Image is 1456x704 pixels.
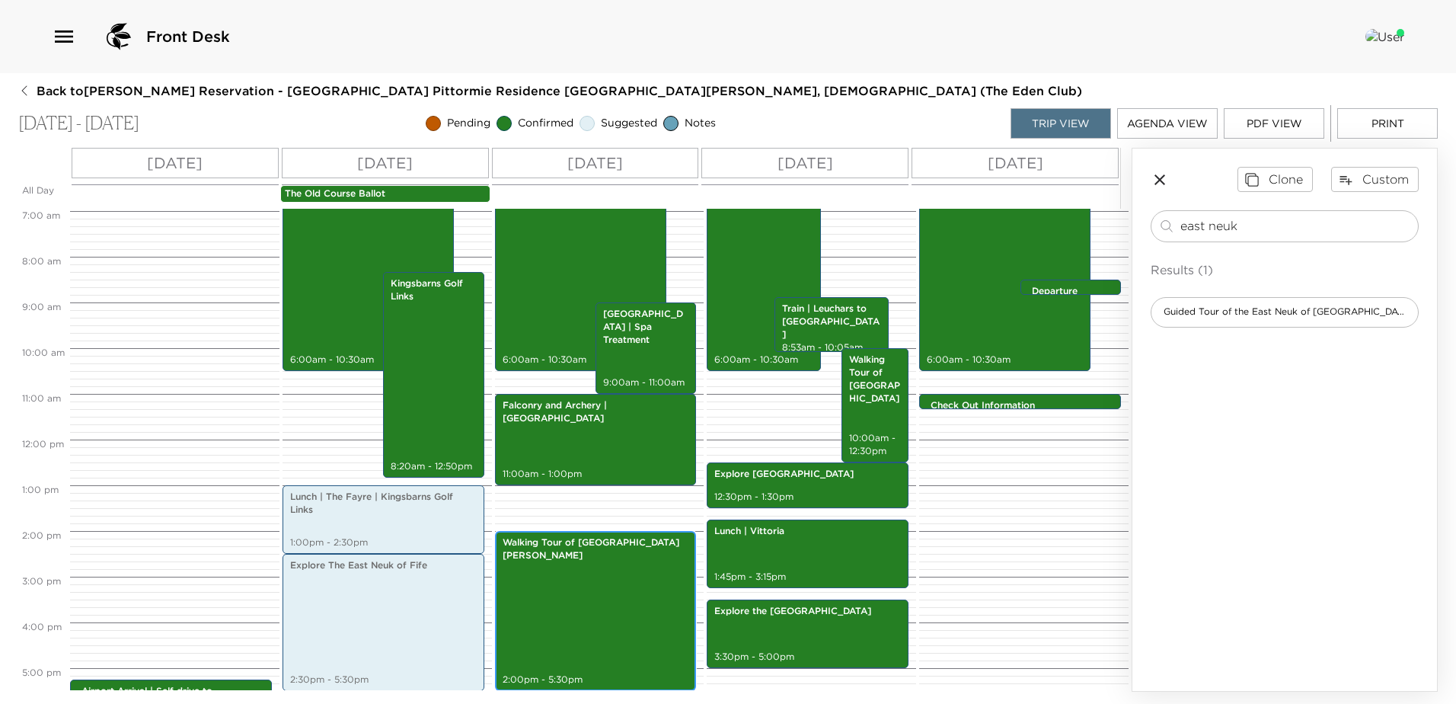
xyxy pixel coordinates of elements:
[988,152,1043,174] p: [DATE]
[714,354,813,366] p: 6:00am - 10:30am
[1180,217,1412,235] input: Search for activities
[714,468,901,481] p: Explore [GEOGRAPHIC_DATA]
[290,536,477,549] p: 1:00pm - 2:30pm
[849,354,901,405] p: Walking Tour of [GEOGRAPHIC_DATA]
[1020,280,1121,295] div: Departure
[912,148,1119,178] button: [DATE]
[492,148,699,178] button: [DATE]
[1337,108,1438,139] button: Print
[707,165,821,371] div: Breakfast | [GEOGRAPHIC_DATA]6:00am - 10:30am
[383,272,484,478] div: Kingsbarns Golf Links8:20am - 12:50pm
[282,148,489,178] button: [DATE]
[18,484,62,495] span: 1:00 PM
[391,460,476,473] p: 8:20am - 12:50pm
[290,559,477,572] p: Explore The East Neuk of Fife
[391,277,476,303] p: Kingsbarns Golf Links
[714,491,901,504] p: 12:30pm - 1:30pm
[1224,108,1324,139] button: PDF View
[290,491,477,517] p: Lunch | The Fayre | Kingsbarns Golf Links
[18,438,68,450] span: 12:00 PM
[927,354,1083,366] p: 6:00am - 10:30am
[283,485,484,554] div: Lunch | The Fayre | Kingsbarns Golf Links1:00pm - 2:30pm
[283,554,484,691] div: Explore The East Neuk of Fife2:30pm - 5:30pm
[714,571,901,584] p: 1:45pm - 3:15pm
[714,651,901,664] p: 3:30pm - 5:00pm
[290,674,477,686] p: 2:30pm - 5:30pm
[777,152,833,174] p: [DATE]
[1117,108,1218,139] button: Agenda View
[931,399,1117,412] p: Check Out Information
[18,210,64,221] span: 7:00 AM
[285,187,486,200] p: The Old Course Ballot
[495,394,697,485] div: Falconry and Archery | [GEOGRAPHIC_DATA]11:00am - 1:00pm
[18,392,65,404] span: 11:00 AM
[18,347,69,358] span: 10:00 AM
[503,536,689,562] p: Walking Tour of [GEOGRAPHIC_DATA][PERSON_NAME]
[1365,29,1404,44] img: User
[774,297,889,352] div: Train | Leuchars to [GEOGRAPHIC_DATA]8:53am - 10:05am
[1151,261,1419,279] p: Results (1)
[70,680,272,695] div: Airport Arrival | Self drive to [GEOGRAPHIC_DATA]
[503,468,689,481] p: 11:00am - 1:00pm
[595,302,696,394] div: [GEOGRAPHIC_DATA] | Spa Treatment9:00am - 11:00am
[849,432,901,458] p: 10:00am - 12:30pm
[1237,167,1313,191] button: Clone
[1032,285,1117,298] p: Departure
[495,531,697,691] div: Walking Tour of [GEOGRAPHIC_DATA][PERSON_NAME]2:00pm - 5:30pm
[714,525,901,538] p: Lunch | Vittoria
[782,302,881,341] p: Train | Leuchars to [GEOGRAPHIC_DATA]
[18,255,65,267] span: 8:00 AM
[603,376,688,389] p: 9:00am - 11:00am
[707,520,908,588] div: Lunch | Vittoria1:45pm - 3:15pm
[1151,306,1418,318] span: Guided Tour of the East Neuk of [GEOGRAPHIC_DATA]
[503,354,659,366] p: 6:00am - 10:30am
[290,354,446,366] p: 6:00am - 10:30am
[919,394,1121,409] div: Check Out Information
[18,667,65,678] span: 5:00 PM
[283,165,454,371] div: Breakfast | [GEOGRAPHIC_DATA]6:00am - 10:30am
[503,674,689,686] p: 2:00pm - 5:30pm
[1331,167,1419,191] button: Custom
[707,462,908,508] div: Explore [GEOGRAPHIC_DATA]12:30pm - 1:30pm
[22,184,66,197] p: All Day
[18,575,65,587] span: 3:00 PM
[146,26,230,47] span: Front Desk
[603,308,688,346] p: [GEOGRAPHIC_DATA] | Spa Treatment
[495,165,666,371] div: Breakfast | [GEOGRAPHIC_DATA]6:00am - 10:30am
[147,152,203,174] p: [DATE]
[714,605,901,618] p: Explore the [GEOGRAPHIC_DATA]
[1151,297,1419,328] div: Guided Tour of the East Neuk of [GEOGRAPHIC_DATA]
[919,165,1090,371] div: Breakfast | [GEOGRAPHIC_DATA]6:00am - 10:30am
[18,113,139,135] p: [DATE] - [DATE]
[18,530,65,541] span: 2:00 PM
[518,116,573,131] span: Confirmed
[782,341,881,354] p: 8:53am - 10:05am
[447,116,490,131] span: Pending
[101,18,137,55] img: logo
[72,148,279,178] button: [DATE]
[841,348,908,462] div: Walking Tour of [GEOGRAPHIC_DATA]10:00am - 12:30pm
[18,621,65,632] span: 4:00 PM
[601,116,657,131] span: Suggested
[37,82,1082,99] span: Back to [PERSON_NAME] Reservation - [GEOGRAPHIC_DATA] Pittormie Residence [GEOGRAPHIC_DATA][PERSO...
[567,152,623,174] p: [DATE]
[503,399,689,425] p: Falconry and Archery | [GEOGRAPHIC_DATA]
[18,82,1082,99] button: Back to[PERSON_NAME] Reservation - [GEOGRAPHIC_DATA] Pittormie Residence [GEOGRAPHIC_DATA][PERSON...
[701,148,908,178] button: [DATE]
[357,152,413,174] p: [DATE]
[707,600,908,668] div: Explore the [GEOGRAPHIC_DATA]3:30pm - 5:00pm
[18,301,65,312] span: 9:00 AM
[1011,108,1111,139] button: Trip View
[685,116,716,131] span: Notes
